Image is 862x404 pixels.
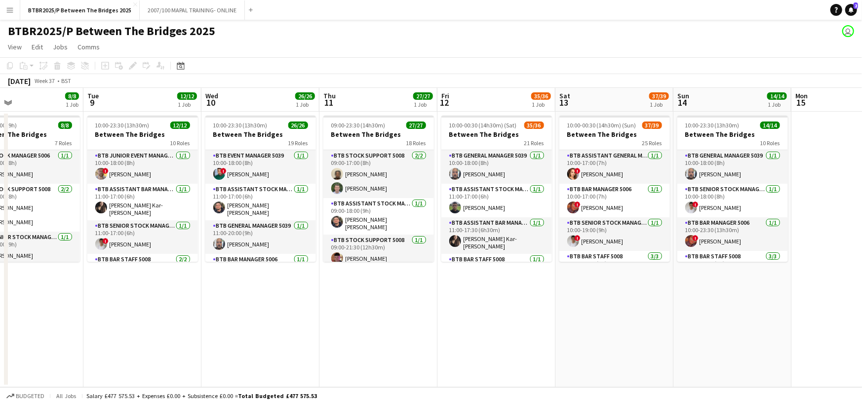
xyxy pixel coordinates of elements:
[8,76,31,86] div: [DATE]
[205,91,218,100] span: Wed
[65,92,79,100] span: 8/8
[323,150,434,198] app-card-role: BTB Stock support 50082/209:00-17:00 (8h)[PERSON_NAME][PERSON_NAME]
[78,42,100,51] span: Comms
[178,101,196,108] div: 1 Job
[66,101,78,108] div: 1 Job
[205,184,316,220] app-card-role: BTB Assistant Stock Manager 50061/111:00-17:00 (6h)[PERSON_NAME] [PERSON_NAME]
[103,168,109,174] span: !
[414,101,432,108] div: 1 Job
[677,130,788,139] h3: Between The Bridges
[559,116,670,262] app-job-card: 10:00-00:30 (14h30m) (Sun)37/39Between The Bridges25 RolesBTB Assistant General Manager 50061/110...
[441,130,552,139] h3: Between The Bridges
[559,184,670,217] app-card-role: BTB Bar Manager 50061/110:00-17:00 (7h)![PERSON_NAME]
[441,254,552,287] app-card-role: BTB Bar Staff 50081/1
[693,235,699,241] span: !
[323,91,336,100] span: Thu
[33,77,57,84] span: Week 37
[676,97,689,108] span: 14
[323,116,434,262] app-job-card: 09:00-23:30 (14h30m)27/27Between The Bridges18 RolesBTB Stock support 50082/209:00-17:00 (8h)[PER...
[16,393,44,400] span: Budgeted
[794,97,808,108] span: 15
[55,139,72,147] span: 7 Roles
[8,42,22,51] span: View
[177,92,197,100] span: 12/12
[845,4,857,16] a: 2
[650,101,668,108] div: 1 Job
[53,42,68,51] span: Jobs
[642,139,662,147] span: 25 Roles
[86,392,317,400] div: Salary £477 575.53 + Expenses £0.00 + Subsistence £0.00 =
[4,40,26,53] a: View
[532,101,550,108] div: 1 Job
[524,139,544,147] span: 21 Roles
[795,91,808,100] span: Mon
[413,92,433,100] span: 27/27
[205,130,316,139] h3: Between The Bridges
[205,220,316,254] app-card-role: BTB General Manager 50391/111:00-20:00 (9h)[PERSON_NAME]
[677,217,788,251] app-card-role: BTB Bar Manager 50061/110:00-23:30 (13h30m)![PERSON_NAME]
[406,121,426,129] span: 27/27
[295,92,315,100] span: 26/26
[296,101,314,108] div: 1 Job
[677,150,788,184] app-card-role: BTB General Manager 50391/110:00-18:00 (8h)[PERSON_NAME]
[221,168,227,174] span: !
[61,77,71,84] div: BST
[86,97,99,108] span: 9
[238,392,317,400] span: Total Budgeted £477 575.53
[559,251,670,313] app-card-role: BTB Bar Staff 50083/310:30-17:30 (7h)
[559,91,570,100] span: Sat
[677,116,788,262] app-job-card: 10:00-23:30 (13h30m)14/14Between The Bridges10 RolesBTB General Manager 50391/110:00-18:00 (8h)[P...
[575,202,581,207] span: !
[558,97,570,108] span: 13
[642,121,662,129] span: 37/39
[87,254,198,302] app-card-role: BTB Bar Staff 50082/2
[8,24,215,39] h1: BTBR2025/P Between The Bridges 2025
[205,150,316,184] app-card-role: BTB Event Manager 50391/110:00-18:00 (8h)![PERSON_NAME]
[441,217,552,254] app-card-role: BTB Assistant Bar Manager 50061/111:00-17:30 (6h30m)[PERSON_NAME] Kar-[PERSON_NAME]
[322,97,336,108] span: 11
[87,220,198,254] app-card-role: BTB Senior Stock Manager 50061/111:00-17:00 (6h)![PERSON_NAME]
[170,121,190,129] span: 12/12
[74,40,104,53] a: Comms
[28,40,47,53] a: Edit
[323,235,434,268] app-card-role: BTB Stock support 50081/109:00-21:30 (12h30m)[PERSON_NAME]
[288,121,308,129] span: 26/26
[87,116,198,262] app-job-card: 10:00-23:30 (13h30m)12/12Between The Bridges10 RolesBTB Junior Event Manager 50391/110:00-18:00 (...
[5,391,46,402] button: Budgeted
[170,139,190,147] span: 10 Roles
[767,92,787,100] span: 14/14
[449,121,517,129] span: 10:00-00:30 (14h30m) (Sat)
[531,92,551,100] span: 35/36
[441,150,552,184] app-card-role: BTB General Manager 50391/110:00-18:00 (8h)[PERSON_NAME]
[87,150,198,184] app-card-role: BTB Junior Event Manager 50391/110:00-18:00 (8h)![PERSON_NAME]
[567,121,636,129] span: 10:00-00:30 (14h30m) (Sun)
[87,91,99,100] span: Tue
[760,139,780,147] span: 10 Roles
[103,238,109,244] span: !
[559,130,670,139] h3: Between The Bridges
[559,150,670,184] app-card-role: BTB Assistant General Manager 50061/110:00-17:00 (7h)![PERSON_NAME]
[575,235,581,241] span: !
[677,251,788,313] app-card-role: BTB Bar Staff 50083/310:30-17:30 (7h)
[649,92,669,100] span: 37/39
[331,121,386,129] span: 09:00-23:30 (14h30m)
[524,121,544,129] span: 35/36
[323,198,434,235] app-card-role: BTB Assistant Stock Manager 50061/109:00-18:00 (9h)[PERSON_NAME] [PERSON_NAME]
[559,217,670,251] app-card-role: BTB Senior Stock Manager 50061/110:00-19:00 (9h)![PERSON_NAME]
[205,116,316,262] app-job-card: 10:00-23:30 (13h30m)26/26Between The Bridges19 RolesBTB Event Manager 50391/110:00-18:00 (8h)![PE...
[87,184,198,220] app-card-role: BTB Assistant Bar Manager 50061/111:00-17:00 (6h)[PERSON_NAME] Kar-[PERSON_NAME]
[204,97,218,108] span: 10
[441,116,552,262] app-job-card: 10:00-00:30 (14h30m) (Sat)35/36Between The Bridges21 RolesBTB General Manager 50391/110:00-18:00 ...
[54,392,78,400] span: All jobs
[20,0,140,20] button: BTBR2025/P Between The Bridges 2025
[441,91,449,100] span: Fri
[677,184,788,217] app-card-role: BTB Senior Stock Manager 50061/110:00-18:00 (8h)![PERSON_NAME]
[677,91,689,100] span: Sun
[842,25,854,37] app-user-avatar: Amy Cane
[854,2,858,9] span: 2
